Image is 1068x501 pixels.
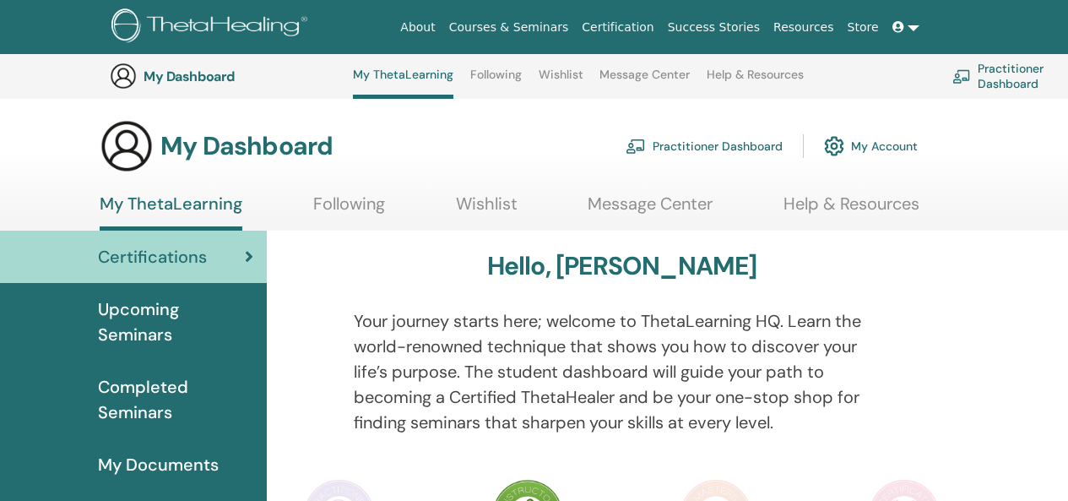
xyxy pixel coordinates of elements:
img: chalkboard-teacher.svg [952,69,971,83]
img: cog.svg [824,132,844,161]
a: My ThetaLearning [100,193,242,231]
span: Upcoming Seminars [98,297,253,347]
a: Wishlist [539,68,583,95]
a: Practitioner Dashboard [626,128,783,165]
a: Help & Resources [707,68,804,95]
h3: Hello, [PERSON_NAME] [487,251,757,281]
a: Message Center [588,193,713,226]
a: Store [841,12,886,43]
a: Following [470,68,522,95]
img: logo.png [111,8,313,46]
h3: My Dashboard [160,131,333,161]
span: Certifications [98,244,207,270]
a: Certification [575,12,660,43]
a: Following [313,193,385,226]
a: Wishlist [456,193,518,226]
img: chalkboard-teacher.svg [626,139,646,154]
h3: My Dashboard [144,68,312,84]
a: Success Stories [661,12,767,43]
img: generic-user-icon.jpg [100,119,154,173]
a: About [393,12,442,43]
a: Message Center [599,68,690,95]
a: My Account [824,128,918,165]
span: My Documents [98,452,219,477]
img: generic-user-icon.jpg [110,63,137,90]
a: Resources [767,12,841,43]
span: Completed Seminars [98,374,253,425]
p: Your journey starts here; welcome to ThetaLearning HQ. Learn the world-renowned technique that sh... [354,308,891,435]
a: Help & Resources [783,193,919,226]
a: My ThetaLearning [353,68,453,99]
a: Courses & Seminars [442,12,576,43]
